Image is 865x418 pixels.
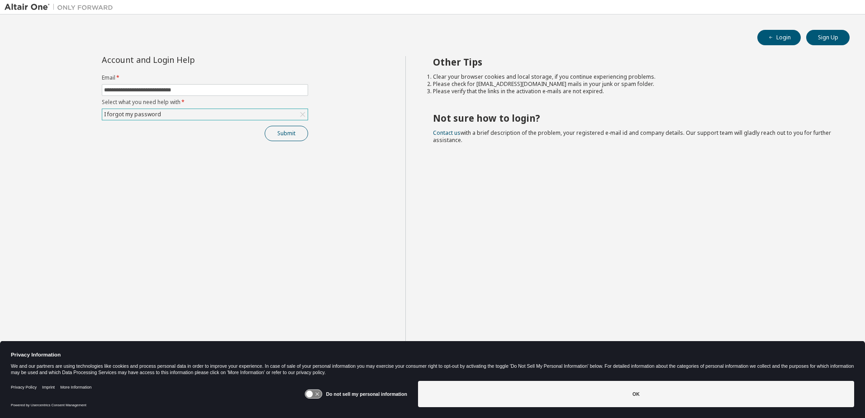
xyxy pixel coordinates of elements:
[433,56,834,68] h2: Other Tips
[433,129,461,137] a: Contact us
[757,30,801,45] button: Login
[102,109,308,120] div: I forgot my password
[806,30,850,45] button: Sign Up
[103,109,162,119] div: I forgot my password
[265,126,308,141] button: Submit
[5,3,118,12] img: Altair One
[102,56,267,63] div: Account and Login Help
[433,81,834,88] li: Please check for [EMAIL_ADDRESS][DOMAIN_NAME] mails in your junk or spam folder.
[102,74,308,81] label: Email
[433,88,834,95] li: Please verify that the links in the activation e-mails are not expired.
[433,73,834,81] li: Clear your browser cookies and local storage, if you continue experiencing problems.
[102,99,308,106] label: Select what you need help with
[433,112,834,124] h2: Not sure how to login?
[433,129,831,144] span: with a brief description of the problem, your registered e-mail id and company details. Our suppo...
